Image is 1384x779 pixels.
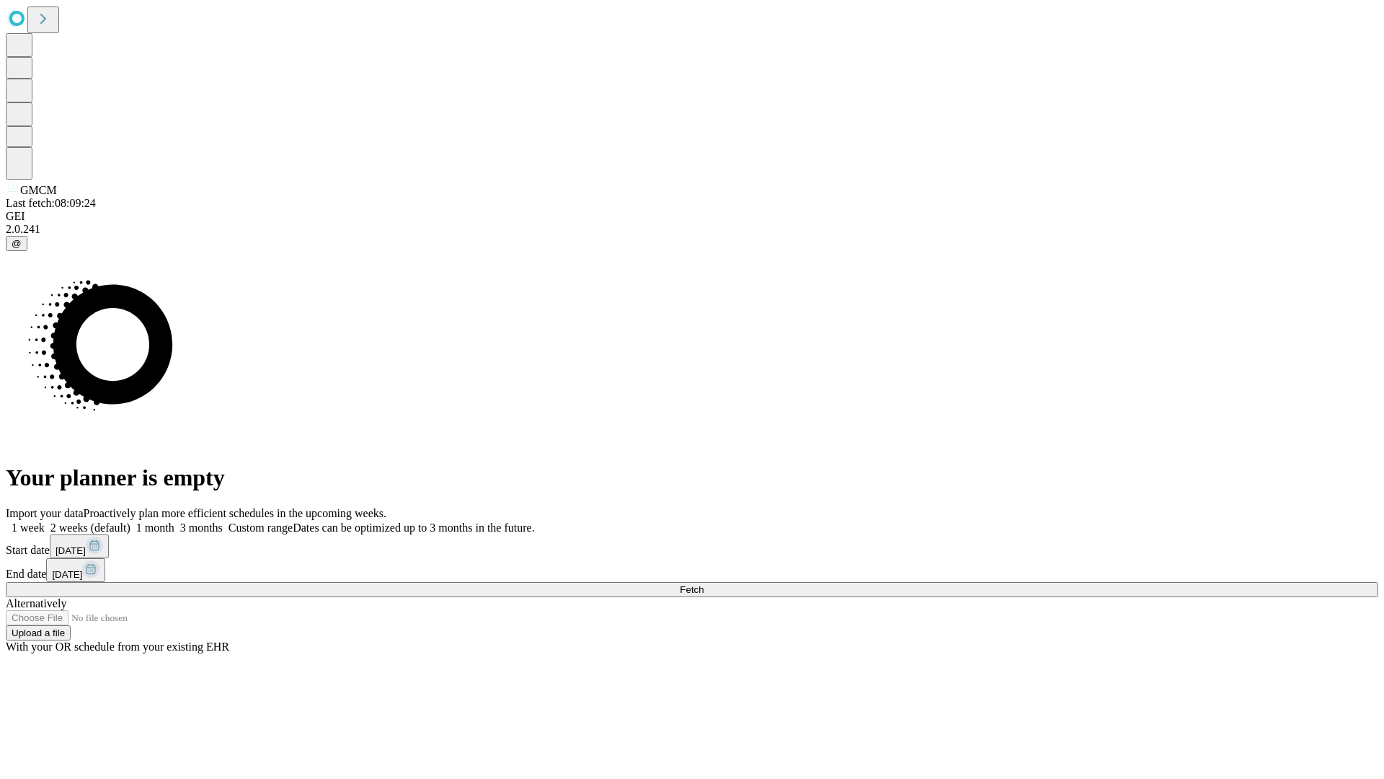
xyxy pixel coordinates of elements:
[6,582,1378,597] button: Fetch
[52,569,82,580] span: [DATE]
[136,521,174,534] span: 1 month
[6,597,66,609] span: Alternatively
[46,558,105,582] button: [DATE]
[229,521,293,534] span: Custom range
[6,236,27,251] button: @
[84,507,386,519] span: Proactively plan more efficient schedules in the upcoming weeks.
[56,545,86,556] span: [DATE]
[6,210,1378,223] div: GEI
[293,521,534,534] span: Dates can be optimized up to 3 months in the future.
[12,521,45,534] span: 1 week
[50,534,109,558] button: [DATE]
[680,584,704,595] span: Fetch
[6,534,1378,558] div: Start date
[6,465,1378,491] h1: Your planner is empty
[20,184,57,196] span: GMCM
[6,507,84,519] span: Import your data
[6,197,96,209] span: Last fetch: 08:09:24
[6,223,1378,236] div: 2.0.241
[50,521,130,534] span: 2 weeks (default)
[6,641,229,653] span: With your OR schedule from your existing EHR
[6,625,71,641] button: Upload a file
[12,238,22,249] span: @
[180,521,223,534] span: 3 months
[6,558,1378,582] div: End date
